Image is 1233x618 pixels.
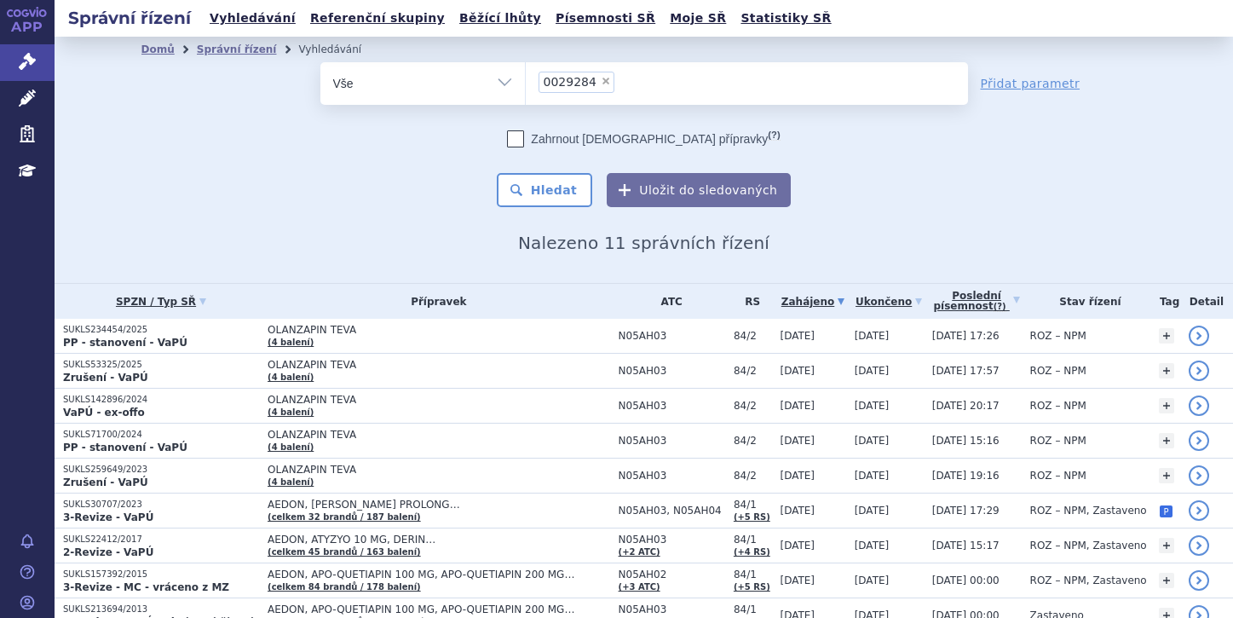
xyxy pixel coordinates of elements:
span: [DATE] [780,400,815,412]
span: [DATE] [780,540,815,552]
span: [DATE] 17:57 [932,365,1000,377]
p: SUKLS53325/2025 [63,359,259,371]
span: 0029284 [544,76,596,88]
a: Poslednípísemnost(?) [932,284,1022,319]
a: + [1159,433,1174,448]
p: SUKLS259649/2023 [63,464,259,476]
label: Zahrnout [DEMOGRAPHIC_DATA] přípravky [507,130,780,147]
a: detail [1189,535,1209,556]
span: N05AH03 [619,604,725,615]
a: (4 balení) [268,477,314,487]
a: Vyhledávání [205,7,301,30]
p: SUKLS157392/2015 [63,569,259,580]
span: 84/1 [734,604,772,615]
span: N05AH03 [619,534,725,546]
span: × [601,76,611,86]
span: [DATE] [780,365,815,377]
span: AEDON, [PERSON_NAME] PROLONG… [268,499,610,511]
span: ROZ – NPM [1030,400,1086,412]
span: [DATE] 17:26 [932,330,1000,342]
strong: Zrušení - VaPÚ [63,372,148,384]
span: [DATE] [855,365,890,377]
a: (celkem 84 brandů / 178 balení) [268,582,421,592]
p: SUKLS213694/2013 [63,604,259,615]
span: [DATE] [855,540,890,552]
li: Vyhledávání [298,37,383,62]
span: 84/1 [734,499,772,511]
span: [DATE] [780,435,815,447]
span: [DATE] [780,470,815,482]
h2: Správní řízení [55,6,205,30]
a: + [1159,328,1174,344]
span: ROZ – NPM [1030,365,1086,377]
span: [DATE] [855,435,890,447]
span: 84/1 [734,569,772,580]
p: SUKLS71700/2024 [63,429,259,441]
span: AEDON, ATYZYO 10 MG, DERIN… [268,534,610,546]
a: Běžící lhůty [454,7,546,30]
span: N05AH03 [619,400,725,412]
span: OLANZAPIN TEVA [268,464,610,476]
span: N05AH03 [619,435,725,447]
input: 0029284 [619,71,629,92]
span: [DATE] 17:29 [932,505,1000,517]
a: (+2 ATC) [619,547,660,557]
a: (4 balení) [268,373,314,382]
strong: 3-Revize - MC - vráceno z MZ [63,581,229,593]
a: Zahájeno [780,290,845,314]
a: + [1159,538,1174,553]
span: [DATE] 19:16 [932,470,1000,482]
strong: 3-Revize - VaPÚ [63,511,153,523]
span: 84/2 [734,435,772,447]
p: SUKLS142896/2024 [63,394,259,406]
a: (celkem 32 brandů / 187 balení) [268,512,421,522]
a: (4 balení) [268,407,314,417]
span: N05AH02 [619,569,725,580]
p: SUKLS234454/2025 [63,324,259,336]
a: (4 balení) [268,338,314,347]
span: OLANZAPIN TEVA [268,394,610,406]
a: detail [1189,570,1209,591]
th: Detail [1180,284,1233,319]
a: detail [1189,465,1209,486]
button: Hledat [497,173,593,207]
th: RS [725,284,772,319]
a: detail [1189,396,1209,416]
th: Stav řízení [1022,284,1151,319]
span: [DATE] [780,330,815,342]
a: detail [1189,326,1209,346]
th: ATC [610,284,725,319]
abbr: (?) [768,130,780,141]
a: detail [1189,500,1209,521]
a: Statistiky SŘ [735,7,836,30]
p: SUKLS30707/2023 [63,499,259,511]
span: AEDON, APO-QUETIAPIN 100 MG, APO-QUETIAPIN 200 MG… [268,604,610,615]
span: ROZ – NPM [1030,330,1086,342]
a: + [1159,398,1174,413]
strong: PP - stanovení - VaPÚ [63,442,187,453]
span: Nalezeno 11 správních řízení [518,233,769,253]
strong: 2-Revize - VaPÚ [63,546,153,558]
span: ROZ – NPM, Zastaveno [1030,505,1147,517]
a: Moje SŘ [665,7,731,30]
span: N05AH03 [619,470,725,482]
a: detail [1189,361,1209,381]
strong: VaPÚ - ex-offo [63,407,145,419]
a: Přidat parametr [981,75,1080,92]
abbr: (?) [994,302,1006,312]
a: + [1159,468,1174,483]
span: [DATE] [855,505,890,517]
span: 84/2 [734,365,772,377]
span: 84/2 [734,470,772,482]
th: Přípravek [259,284,610,319]
a: (4 balení) [268,442,314,452]
strong: Zrušení - VaPÚ [63,476,148,488]
p: SUKLS22412/2017 [63,534,259,546]
a: Správní řízení [197,43,277,55]
span: [DATE] 15:17 [932,540,1000,552]
a: Domů [141,43,175,55]
span: N05AH03 [619,330,725,342]
span: ROZ – NPM [1030,435,1086,447]
a: (+4 RS) [734,547,770,557]
th: Tag [1150,284,1179,319]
